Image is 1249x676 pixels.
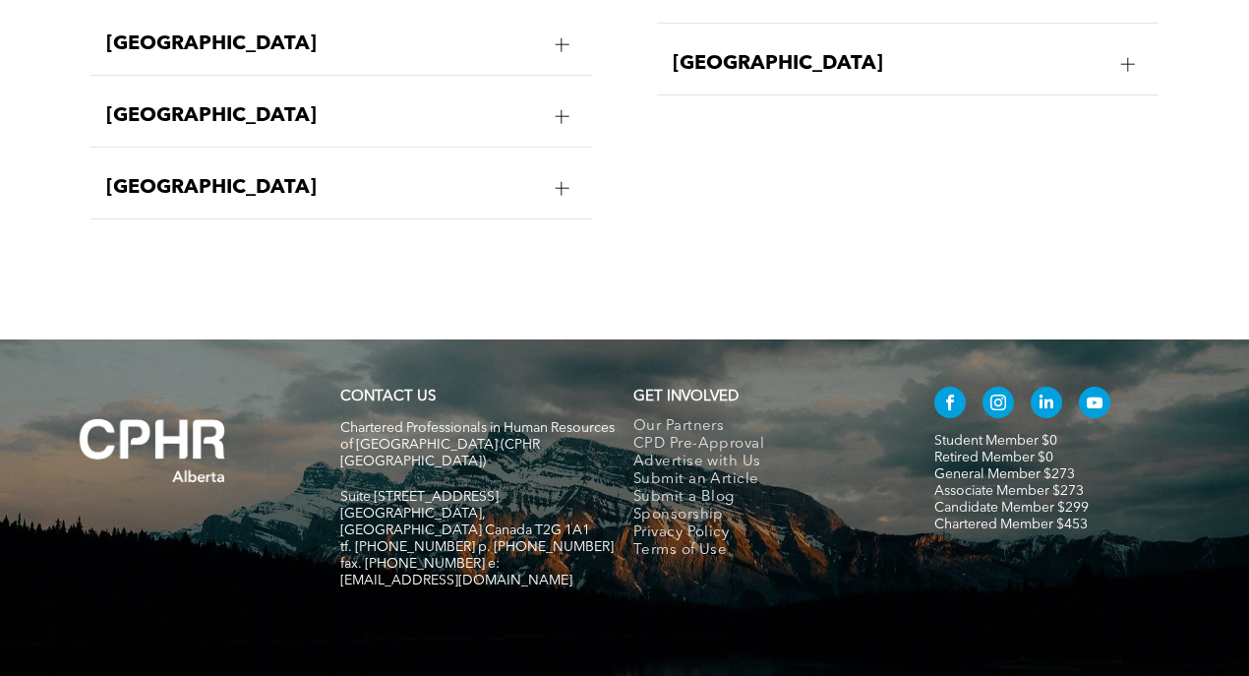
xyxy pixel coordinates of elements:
[106,104,539,128] span: [GEOGRAPHIC_DATA]
[106,176,539,200] span: [GEOGRAPHIC_DATA]
[934,518,1088,531] a: Chartered Member $453
[340,540,614,554] span: tf. [PHONE_NUMBER] p. [PHONE_NUMBER]
[633,454,894,471] a: Advertise with Us
[982,387,1014,423] a: instagram
[934,451,1053,464] a: Retired Member $0
[633,418,894,436] a: Our Partners
[934,434,1057,448] a: Student Member $0
[1079,387,1110,423] a: youtube
[633,436,894,454] a: CPD Pre-Approval
[340,390,436,404] a: CONTACT US
[934,501,1089,515] a: Candidate Member $299
[633,542,894,560] a: Terms of Use
[633,390,739,404] span: GET INVOLVED
[673,52,1105,76] span: [GEOGRAPHIC_DATA]
[934,387,966,423] a: facebook
[633,489,894,507] a: Submit a Blog
[934,467,1075,481] a: General Member $273
[340,421,615,468] span: Chartered Professionals in Human Resources of [GEOGRAPHIC_DATA] (CPHR [GEOGRAPHIC_DATA])
[1031,387,1062,423] a: linkedin
[106,32,539,56] span: [GEOGRAPHIC_DATA]
[934,484,1084,498] a: Associate Member $273
[633,524,894,542] a: Privacy Policy
[633,471,894,489] a: Submit an Article
[340,557,572,587] span: fax. [PHONE_NUMBER] e:[EMAIL_ADDRESS][DOMAIN_NAME]
[340,507,590,537] span: [GEOGRAPHIC_DATA], [GEOGRAPHIC_DATA] Canada T2G 1A1
[633,507,894,524] a: Sponsorship
[340,490,499,504] span: Suite [STREET_ADDRESS]
[39,379,266,522] img: A white background with a few lines on it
